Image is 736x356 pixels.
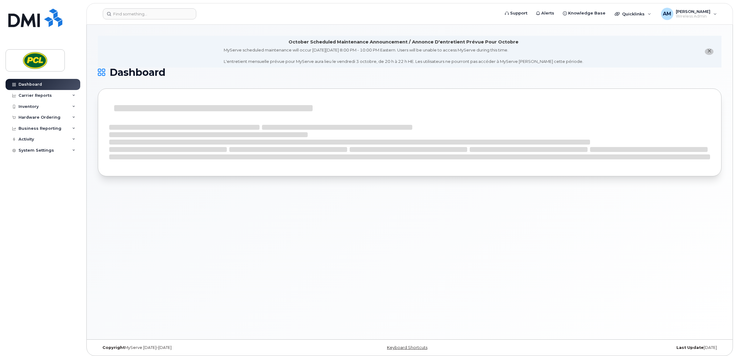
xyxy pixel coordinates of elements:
[224,47,583,64] div: MyServe scheduled maintenance will occur [DATE][DATE] 8:00 PM - 10:00 PM Eastern. Users will be u...
[102,345,125,350] strong: Copyright
[514,345,721,350] div: [DATE]
[705,48,713,55] button: close notification
[98,345,306,350] div: MyServe [DATE]–[DATE]
[110,68,165,77] span: Dashboard
[387,345,427,350] a: Keyboard Shortcuts
[289,39,518,45] div: October Scheduled Maintenance Announcement / Annonce D'entretient Prévue Pour Octobre
[676,345,704,350] strong: Last Update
